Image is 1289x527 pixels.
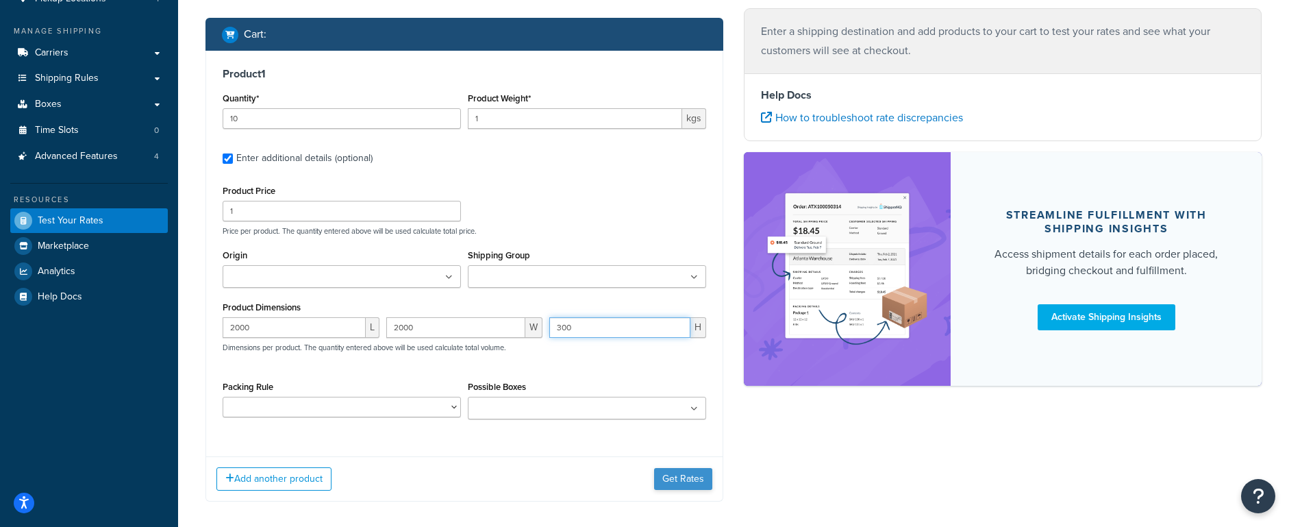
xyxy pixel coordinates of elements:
span: 4 [154,151,159,162]
button: Add another product [216,467,331,491]
li: Advanced Features [10,144,168,169]
span: L [366,317,379,338]
span: Boxes [35,99,62,110]
div: Resources [10,194,168,206]
span: Analytics [38,266,75,278]
span: kgs [682,108,706,129]
div: Access shipment details for each order placed, bridging checkout and fulfillment. [984,245,1229,278]
a: Marketplace [10,234,168,258]
button: Get Rates [654,468,712,490]
span: Marketplace [38,241,89,252]
a: Advanced Features4 [10,144,168,169]
input: 0 [223,108,461,129]
span: H [690,317,706,338]
a: How to troubleshoot rate discrepancies [761,110,963,125]
span: 0 [154,125,159,136]
h4: Help Docs [761,87,1244,103]
span: Carriers [35,47,68,59]
label: Product Weight* [468,93,531,103]
div: Streamline Fulfillment with Shipping Insights [984,208,1229,235]
span: Advanced Features [35,151,118,162]
div: Manage Shipping [10,25,168,37]
h3: Product 1 [223,67,706,81]
span: Test Your Rates [38,215,103,227]
label: Shipping Group [468,250,530,260]
img: feature-image-si-e24932ea9b9fcd0ff835db86be1ff8d589347e8876e1638d903ea230a36726be.png [764,173,930,365]
input: Enter additional details (optional) [223,154,233,164]
span: Help Docs [38,291,82,303]
label: Origin [223,250,247,260]
p: Price per product. The quantity entered above will be used calculate total price. [219,226,710,236]
p: Enter a shipping destination and add products to your cart to test your rates and see what your c... [761,22,1244,60]
div: Enter additional details (optional) [236,149,373,168]
label: Product Price [223,186,275,196]
a: Analytics [10,259,168,284]
li: Time Slots [10,118,168,143]
a: Time Slots0 [10,118,168,143]
h2: Cart : [244,28,266,40]
label: Possible Boxes [468,382,526,392]
span: Shipping Rules [35,73,99,84]
a: Activate Shipping Insights [1038,304,1175,330]
a: Shipping Rules [10,66,168,91]
span: Time Slots [35,125,79,136]
label: Quantity* [223,93,259,103]
a: Boxes [10,92,168,117]
a: Carriers [10,40,168,66]
a: Test Your Rates [10,208,168,233]
p: Dimensions per product. The quantity entered above will be used calculate total volume. [219,343,506,352]
a: Help Docs [10,284,168,309]
button: Open Resource Center [1241,479,1275,513]
label: Packing Rule [223,382,273,392]
label: Product Dimensions [223,302,301,312]
span: W [525,317,542,338]
input: 0.00 [468,108,682,129]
